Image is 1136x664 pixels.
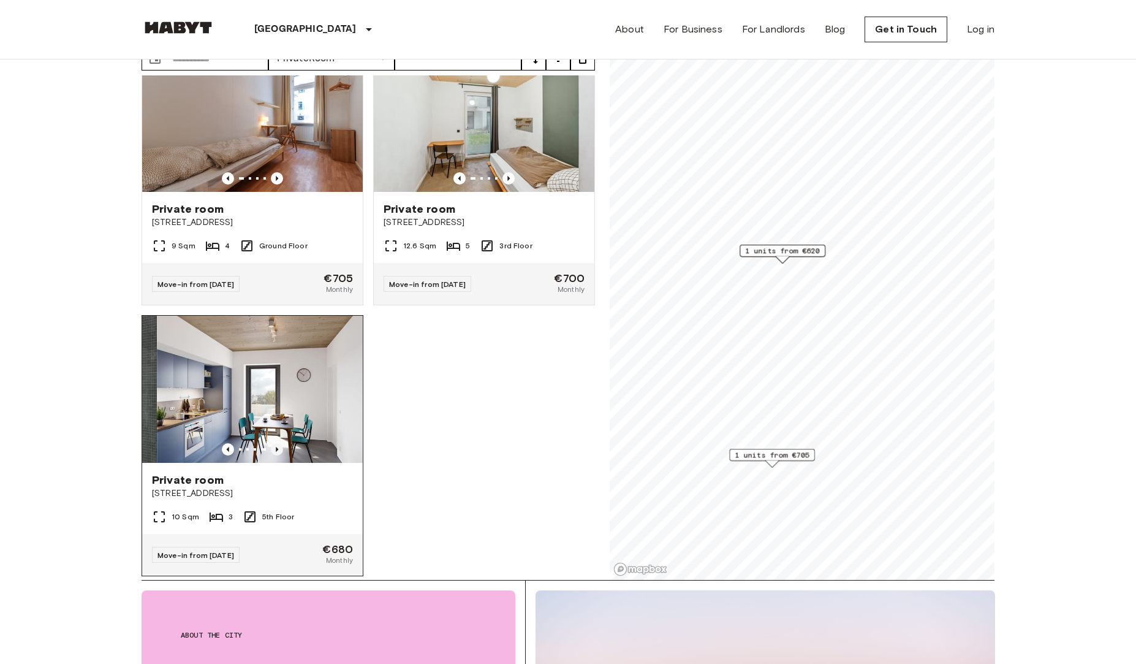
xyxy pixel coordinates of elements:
[152,473,224,487] span: Private room
[389,280,466,289] span: Move-in from [DATE]
[157,280,234,289] span: Move-in from [DATE]
[142,315,363,576] a: Previous imagePrevious imagePrivate room[STREET_ADDRESS]10 Sqm35th FloorMove-in from [DATE]€680Mo...
[729,449,815,468] div: Map marker
[453,172,466,185] button: Previous image
[865,17,947,42] a: Get in Touch
[403,240,436,251] span: 12.6 Sqm
[967,22,994,37] a: Log in
[554,273,585,284] span: €700
[259,240,308,251] span: Ground Floor
[229,511,233,522] span: 3
[142,44,363,305] a: Marketing picture of unit DE-01-192-01MPrevious imagePrevious imagePrivate room[STREET_ADDRESS]9 ...
[142,45,363,192] img: Marketing picture of unit DE-01-192-01M
[740,245,825,264] div: Map marker
[181,630,476,641] span: About the city
[222,443,234,456] button: Previous image
[374,45,594,192] img: Marketing picture of unit DE-01-07-007-04Q
[324,273,353,284] span: €705
[373,44,595,305] a: Marketing picture of unit DE-01-07-007-04QPrevious imagePrevious imagePrivate room[STREET_ADDRESS...
[157,316,377,463] img: Marketing picture of unit DE-01-07-027-01Q
[384,202,455,216] span: Private room
[271,172,283,185] button: Previous image
[613,562,667,576] a: Mapbox logo
[271,443,283,456] button: Previous image
[172,240,195,251] span: 9 Sqm
[735,449,809,460] span: 1 units from €705
[322,544,353,555] span: €680
[152,487,353,500] span: [STREET_ADDRESS]
[326,284,353,295] span: Monthly
[466,240,470,251] span: 5
[142,21,215,34] img: Habyt
[499,240,532,251] span: 3rd Floor
[745,245,820,256] span: 1 units from €620
[384,216,585,229] span: [STREET_ADDRESS]
[825,22,846,37] a: Blog
[152,202,224,216] span: Private room
[254,22,357,37] p: [GEOGRAPHIC_DATA]
[558,284,585,295] span: Monthly
[664,22,722,37] a: For Business
[502,172,515,185] button: Previous image
[172,511,199,522] span: 10 Sqm
[157,551,234,560] span: Move-in from [DATE]
[742,22,805,37] a: For Landlords
[262,511,294,522] span: 5th Floor
[222,172,234,185] button: Previous image
[152,216,353,229] span: [STREET_ADDRESS]
[326,555,353,566] span: Monthly
[225,240,230,251] span: 4
[615,22,644,37] a: About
